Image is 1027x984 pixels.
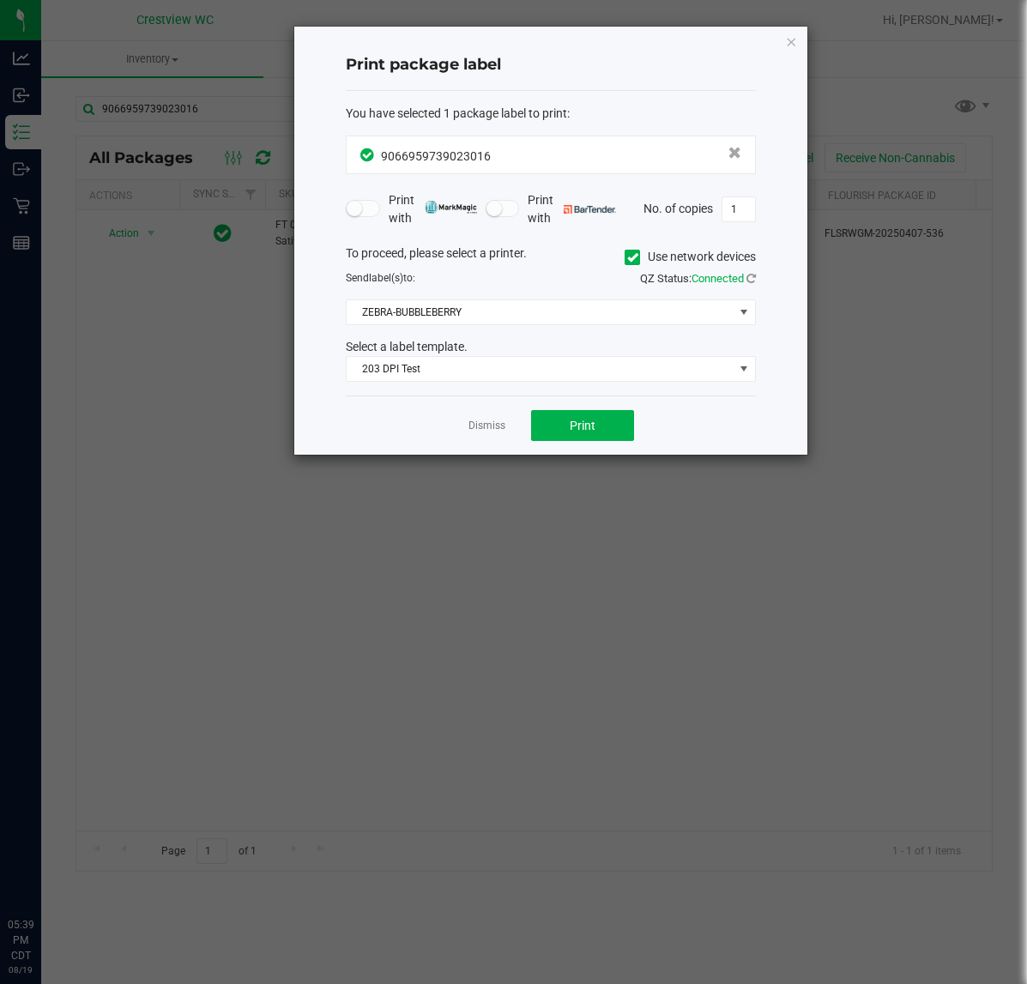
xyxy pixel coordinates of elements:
img: mark_magic_cybra.png [425,201,477,214]
span: Send to: [346,272,415,284]
span: Print with [528,191,616,227]
span: Print [570,419,595,432]
h4: Print package label [346,54,756,76]
div: Select a label template. [333,338,769,356]
label: Use network devices [625,248,756,266]
span: ZEBRA-BUBBLEBERRY [347,300,734,324]
span: 9066959739023016 [381,149,491,163]
a: Dismiss [468,419,505,433]
span: 203 DPI Test [347,357,734,381]
img: bartender.png [564,205,616,214]
iframe: Resource center [17,847,69,898]
span: label(s) [369,272,403,284]
span: You have selected 1 package label to print [346,106,567,120]
span: In Sync [360,146,377,164]
div: : [346,105,756,123]
span: QZ Status: [640,272,756,285]
button: Print [531,410,634,441]
div: To proceed, please select a printer. [333,244,769,270]
span: Connected [692,272,744,285]
span: Print with [389,191,477,227]
span: No. of copies [643,201,713,214]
